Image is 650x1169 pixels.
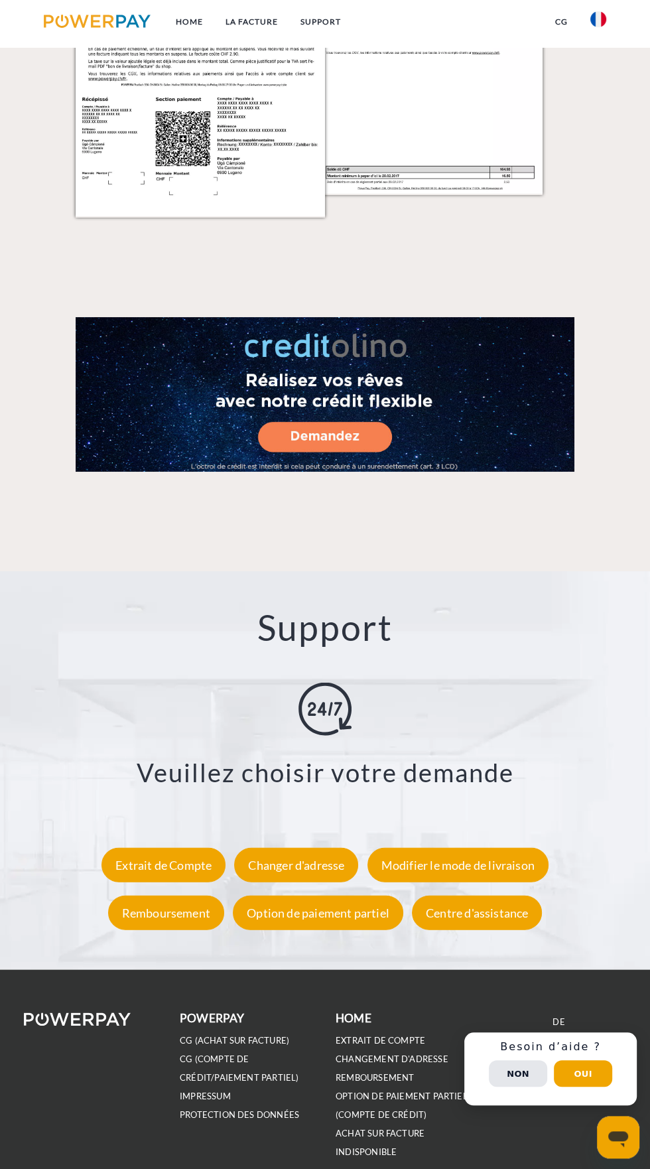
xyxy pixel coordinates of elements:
[44,15,151,28] img: logo-powerpay.svg
[489,1060,547,1087] button: Non
[7,604,643,649] h2: Support
[552,1016,564,1028] a: DE
[597,1116,639,1158] iframe: Bouton de lancement de la fenêtre de messagerie
[180,1011,244,1025] b: POWERPAY
[336,1035,425,1046] a: EXTRAIT DE COMPTE
[233,895,403,929] div: Option de paiement partiel
[231,857,361,872] a: Changer d'adresse
[298,682,352,735] img: online-shopping.svg
[554,1060,612,1087] button: Oui
[336,1128,424,1158] a: ACHAT SUR FACTURE INDISPONIBLE
[76,317,574,472] a: Fallback Image
[336,1072,414,1083] a: REMBOURSEMENT
[180,1091,231,1102] a: IMPRESSUM
[544,10,579,34] a: CG
[105,905,227,920] a: Remboursement
[472,1040,629,1054] h3: Besoin d’aide ?
[98,857,229,872] a: Extrait de Compte
[367,847,549,882] div: Modifier le mode de livraison
[24,1012,131,1026] img: logo-powerpay-white.svg
[180,1054,298,1083] a: CG (Compte de crédit/paiement partiel)
[214,10,289,34] a: LA FACTURE
[229,905,407,920] a: Option de paiement partiel
[336,1091,468,1121] a: OPTION DE PAIEMENT PARTIEL (Compte de crédit)
[409,905,545,920] a: Centre d'assistance
[180,1035,289,1046] a: CG (achat sur facture)
[164,10,214,34] a: Home
[108,895,224,929] div: Remboursement
[180,1109,299,1121] a: PROTECTION DES DONNÉES
[336,1011,371,1025] b: Home
[412,895,542,929] div: Centre d'assistance
[234,847,358,882] div: Changer d'adresse
[101,847,226,882] div: Extrait de Compte
[364,857,552,872] a: Modifier le mode de livraison
[7,756,643,788] h3: Veuillez choisir votre demande
[590,11,606,27] img: fr
[289,10,352,34] a: Support
[464,1032,637,1105] div: Schnellhilfe
[336,1054,448,1065] a: Changement d'adresse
